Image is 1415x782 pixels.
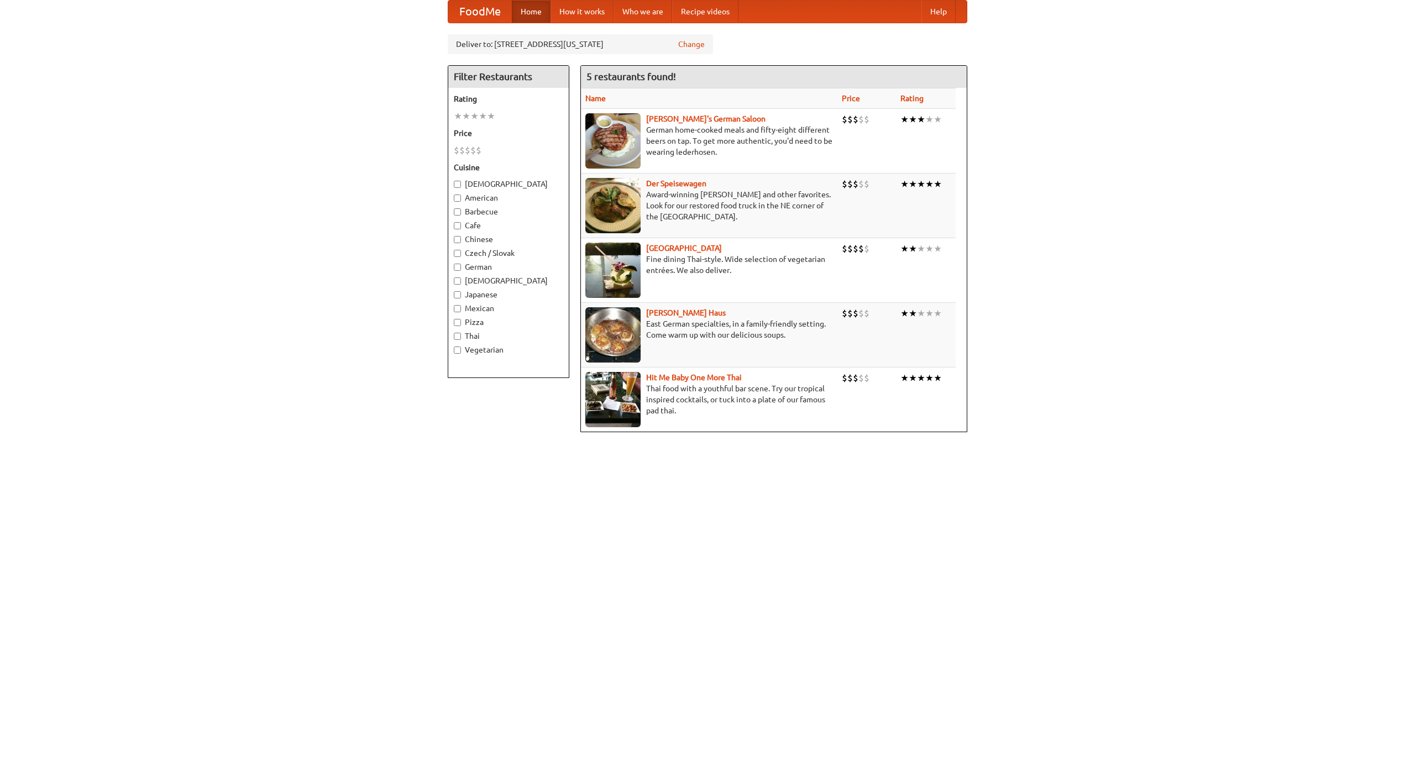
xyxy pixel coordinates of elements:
label: Thai [454,330,563,342]
a: Hit Me Baby One More Thai [646,373,742,382]
li: $ [864,178,869,190]
a: Name [585,94,606,103]
li: $ [454,144,459,156]
li: ★ [470,110,479,122]
li: ★ [900,243,909,255]
a: Help [921,1,956,23]
h4: Filter Restaurants [448,66,569,88]
li: ★ [909,243,917,255]
img: babythai.jpg [585,372,641,427]
li: ★ [934,113,942,125]
input: American [454,195,461,202]
li: $ [858,113,864,125]
li: ★ [925,178,934,190]
a: Recipe videos [672,1,738,23]
input: Barbecue [454,208,461,216]
div: Deliver to: [STREET_ADDRESS][US_STATE] [448,34,713,54]
input: Czech / Slovak [454,250,461,257]
li: $ [853,243,858,255]
a: [PERSON_NAME] Haus [646,308,726,317]
a: FoodMe [448,1,512,23]
li: ★ [934,372,942,384]
img: esthers.jpg [585,113,641,169]
a: Price [842,94,860,103]
a: Change [678,39,705,50]
li: $ [476,144,481,156]
li: $ [842,243,847,255]
a: Home [512,1,551,23]
li: ★ [909,372,917,384]
label: Chinese [454,234,563,245]
li: $ [864,243,869,255]
li: ★ [917,307,925,319]
li: ★ [909,307,917,319]
li: $ [864,307,869,319]
li: ★ [917,372,925,384]
label: Czech / Slovak [454,248,563,259]
li: ★ [900,178,909,190]
li: $ [470,144,476,156]
input: Mexican [454,305,461,312]
a: Rating [900,94,924,103]
li: $ [847,113,853,125]
li: ★ [454,110,462,122]
li: ★ [934,178,942,190]
li: $ [858,372,864,384]
label: American [454,192,563,203]
label: Pizza [454,317,563,328]
li: $ [864,372,869,384]
li: $ [853,372,858,384]
li: ★ [925,372,934,384]
img: satay.jpg [585,243,641,298]
a: [PERSON_NAME]'s German Saloon [646,114,766,123]
img: kohlhaus.jpg [585,307,641,363]
li: ★ [900,113,909,125]
li: $ [847,307,853,319]
li: ★ [917,178,925,190]
input: [DEMOGRAPHIC_DATA] [454,181,461,188]
li: $ [858,307,864,319]
li: $ [853,178,858,190]
label: [DEMOGRAPHIC_DATA] [454,179,563,190]
label: German [454,261,563,272]
h5: Cuisine [454,162,563,173]
input: Thai [454,333,461,340]
li: ★ [900,372,909,384]
li: ★ [925,243,934,255]
a: How it works [551,1,614,23]
li: ★ [925,307,934,319]
li: ★ [934,243,942,255]
li: $ [847,178,853,190]
a: Der Speisewagen [646,179,706,188]
li: $ [842,307,847,319]
input: German [454,264,461,271]
a: [GEOGRAPHIC_DATA] [646,244,722,253]
li: $ [864,113,869,125]
label: Japanese [454,289,563,300]
input: Vegetarian [454,347,461,354]
li: $ [853,307,858,319]
li: ★ [487,110,495,122]
img: speisewagen.jpg [585,178,641,233]
li: $ [847,372,853,384]
input: Cafe [454,222,461,229]
li: ★ [934,307,942,319]
li: ★ [462,110,470,122]
li: $ [858,243,864,255]
label: Mexican [454,303,563,314]
li: $ [842,178,847,190]
input: Japanese [454,291,461,298]
p: Award-winning [PERSON_NAME] and other favorites. Look for our restored food truck in the NE corne... [585,189,833,222]
h5: Rating [454,93,563,104]
li: $ [465,144,470,156]
li: ★ [479,110,487,122]
li: ★ [917,113,925,125]
label: Barbecue [454,206,563,217]
li: $ [842,113,847,125]
li: $ [858,178,864,190]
